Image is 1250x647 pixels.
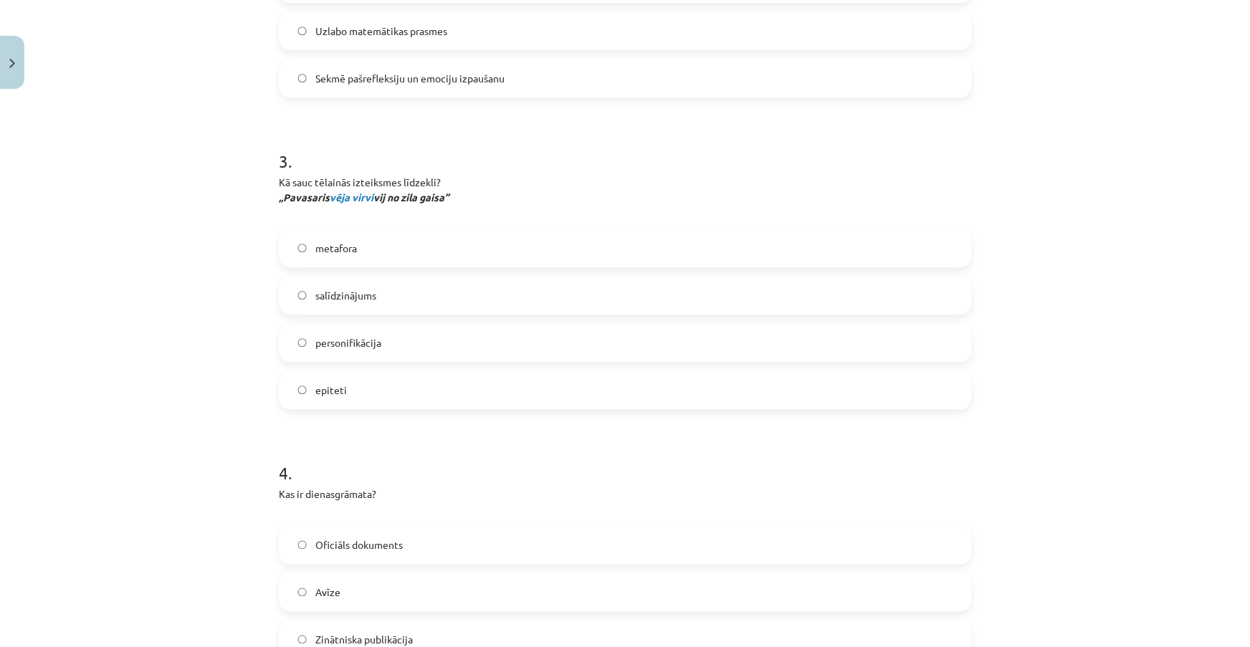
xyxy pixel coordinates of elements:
input: Zinātniska publikācija [297,635,307,644]
span: Avīze [315,585,340,600]
span: Zinātniska publikācija [315,632,413,647]
span: salīdzinājums [315,288,376,303]
span: Sekmē pašrefleksiju un emociju izpaušanu [315,71,505,86]
input: Uzlabo matemātikas prasmes [297,27,307,36]
input: epiteti [297,385,307,395]
em: „Pavasaris vij no zila gaisa” [279,191,449,203]
span: personifikācija [315,335,381,350]
img: icon-close-lesson-0947bae3869378f0d4975bcd49f059093ad1ed9edebbc8119c70593378902aed.svg [9,59,15,68]
input: Avīze [297,588,307,597]
input: Sekmē pašrefleksiju un emociju izpaušanu [297,74,307,83]
span: epiteti [315,383,347,398]
input: Oficiāls dokuments [297,540,307,550]
input: personifikācija [297,338,307,348]
span: Oficiāls dokuments [315,537,403,552]
input: salīdzinājums [297,291,307,300]
h1: 4 . [279,438,971,482]
input: metafora [297,244,307,253]
span: vēja virvi [330,191,373,203]
p: Kas ir dienasgrāmata? [279,487,971,517]
span: Uzlabo matemātikas prasmes [315,24,447,39]
span: metafora [315,241,357,256]
p: Kā sauc tēlainās izteiksmes līdzekli? [279,175,971,220]
h1: 3 . [279,126,971,171]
